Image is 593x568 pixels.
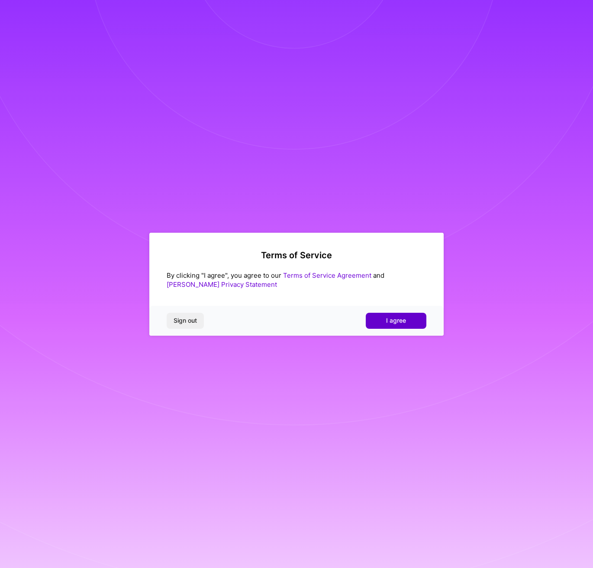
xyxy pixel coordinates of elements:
[167,280,277,289] a: [PERSON_NAME] Privacy Statement
[167,250,426,260] h2: Terms of Service
[366,313,426,328] button: I agree
[167,271,426,289] div: By clicking "I agree", you agree to our and
[386,316,406,325] span: I agree
[283,271,371,279] a: Terms of Service Agreement
[174,316,197,325] span: Sign out
[167,313,204,328] button: Sign out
